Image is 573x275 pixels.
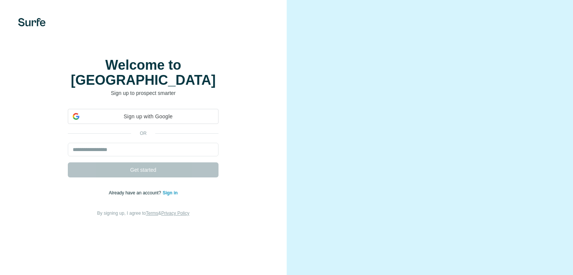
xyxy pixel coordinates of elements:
div: Sign up with Google [68,109,219,124]
span: Already have an account? [109,190,163,196]
h1: Welcome to [GEOGRAPHIC_DATA] [68,58,219,88]
p: Sign up to prospect smarter [68,89,219,97]
span: Sign up with Google [83,113,214,121]
span: By signing up, I agree to & [97,211,189,216]
img: Surfe's logo [18,18,46,26]
a: Sign in [163,190,178,196]
a: Privacy Policy [161,211,189,216]
p: or [131,130,155,137]
a: Terms [146,211,158,216]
